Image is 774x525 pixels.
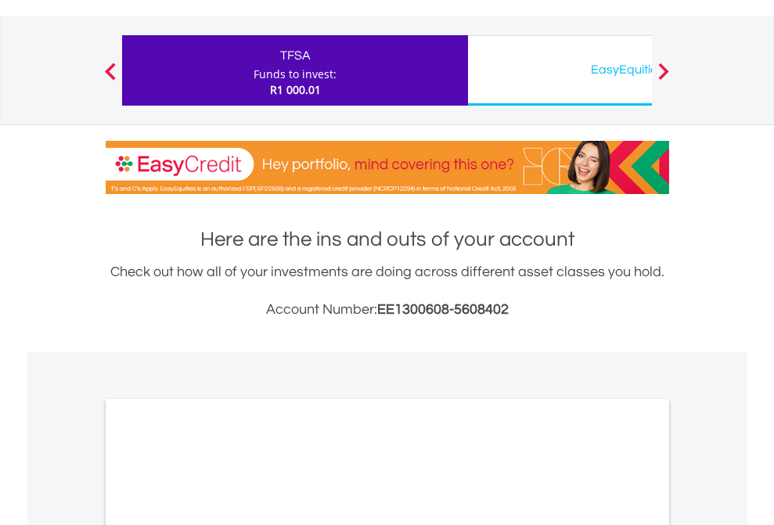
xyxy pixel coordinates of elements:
button: Previous [95,70,126,86]
div: Funds to invest: [254,67,337,82]
img: EasyCredit Promotion Banner [106,141,669,194]
h1: Here are the ins and outs of your account [106,225,669,254]
span: EE1300608-5608402 [377,302,509,317]
h3: Account Number: [106,299,669,321]
button: Next [648,70,679,86]
div: TFSA [131,45,459,67]
div: Check out how all of your investments are doing across different asset classes you hold. [106,261,669,321]
span: R1 000.01 [270,82,321,97]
